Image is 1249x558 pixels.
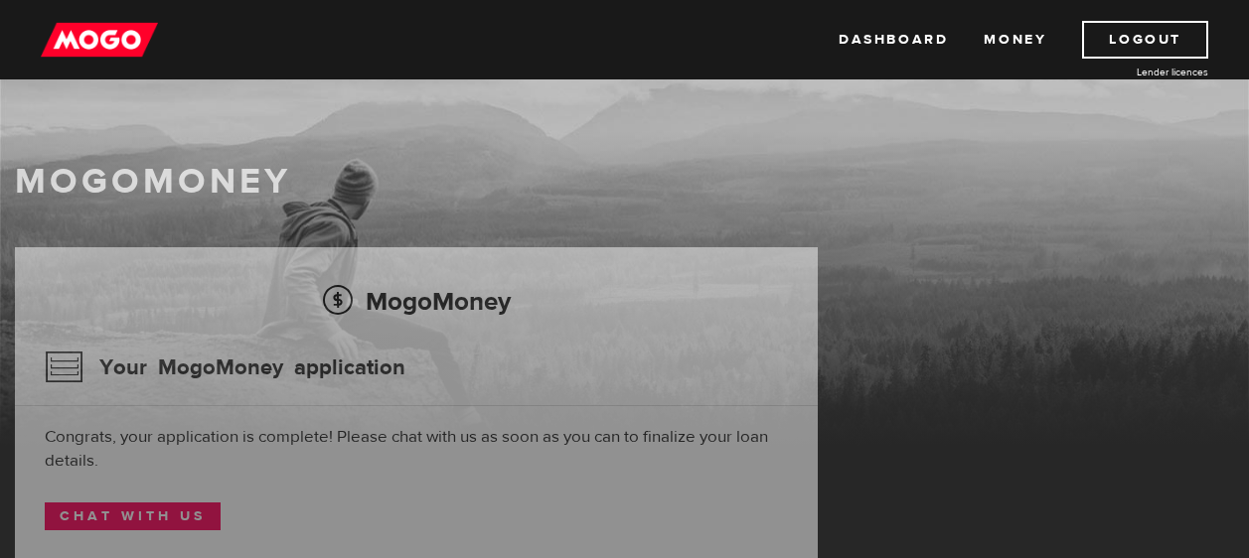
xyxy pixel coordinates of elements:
[984,21,1046,59] a: Money
[1059,65,1208,79] a: Lender licences
[45,425,788,473] div: Congrats, your application is complete! Please chat with us as soon as you can to finalize your l...
[45,280,788,322] h2: MogoMoney
[839,21,948,59] a: Dashboard
[15,161,1234,203] h1: MogoMoney
[1082,21,1208,59] a: Logout
[45,502,221,530] a: Chat with us
[41,21,158,59] img: mogo_logo-11ee424be714fa7cbb0f0f49df9e16ec.png
[45,342,405,393] h3: Your MogoMoney application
